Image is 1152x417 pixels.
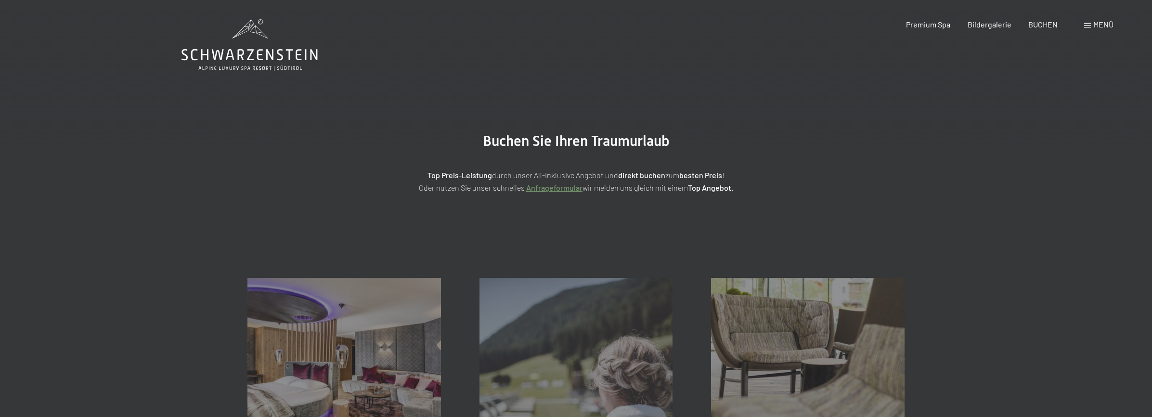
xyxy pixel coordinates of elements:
[427,170,492,180] strong: Top Preis-Leistung
[336,169,817,194] p: durch unser All-inklusive Angebot und zum ! Oder nutzen Sie unser schnelles wir melden uns gleich...
[688,183,733,192] strong: Top Angebot.
[618,170,665,180] strong: direkt buchen
[679,170,722,180] strong: besten Preis
[1028,20,1058,29] a: BUCHEN
[526,183,582,192] a: Anfrageformular
[483,132,670,149] span: Buchen Sie Ihren Traumurlaub
[1093,20,1113,29] span: Menü
[968,20,1011,29] a: Bildergalerie
[906,20,950,29] a: Premium Spa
